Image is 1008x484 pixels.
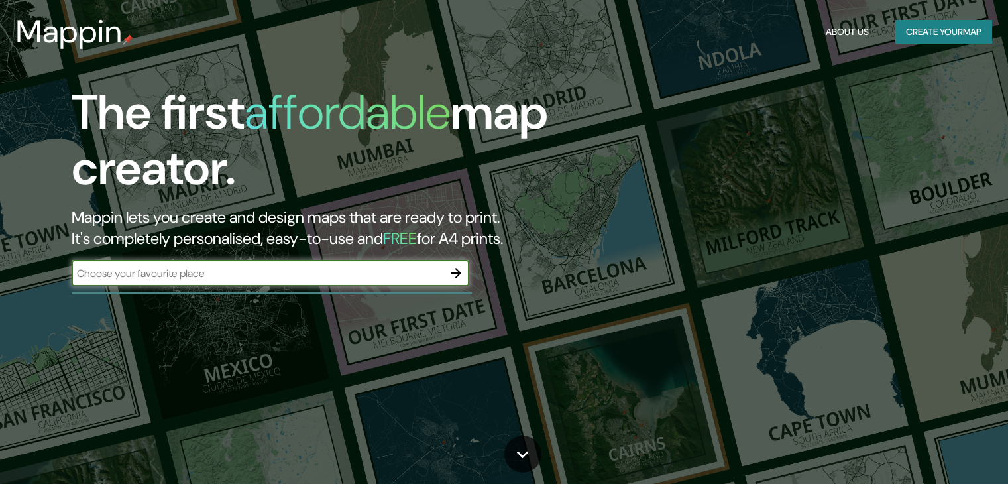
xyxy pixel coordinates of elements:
h5: FREE [383,228,417,249]
button: Create yourmap [895,20,992,44]
img: mappin-pin [123,34,133,45]
h1: The first map creator. [72,85,576,207]
h3: Mappin [16,13,123,50]
h1: affordable [245,82,451,143]
button: About Us [820,20,874,44]
h2: Mappin lets you create and design maps that are ready to print. It's completely personalised, eas... [72,207,576,249]
input: Choose your favourite place [72,266,443,281]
